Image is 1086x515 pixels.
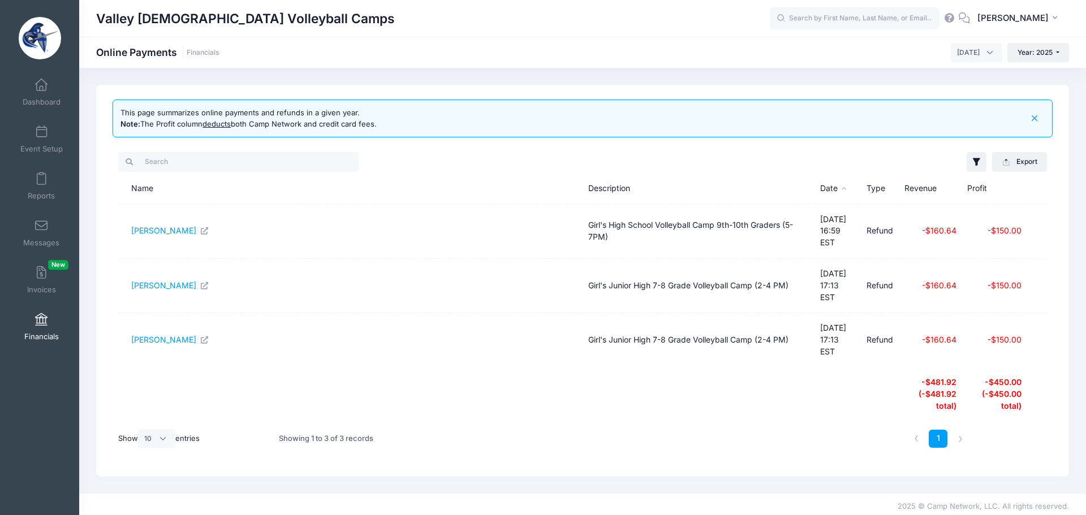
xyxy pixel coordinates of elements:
td: -$160.64 [899,313,962,367]
span: Year: 2025 [1018,48,1053,57]
th: Revenue: activate to sort column ascending [899,174,962,204]
td: Refund [861,259,899,313]
td: Girl's Junior High 7-8 Grade Volleyball Camp (2-4 PM) [583,313,815,367]
a: 1 [929,430,947,448]
button: Export [992,152,1047,171]
span: Financials [24,332,59,341]
th: Profit: activate to sort column ascending [962,174,1027,204]
a: [PERSON_NAME] [131,280,209,290]
td: -$160.64 [899,204,962,258]
a: InvoicesNew [15,260,68,300]
span: Invoices [27,285,56,295]
th: Name: activate to sort column ascending [118,174,583,204]
span: Messages [23,238,59,248]
a: Financials [15,307,68,347]
td: -$150.00 [962,259,1027,313]
span: [PERSON_NAME] [977,12,1049,24]
b: Note: [120,119,140,128]
a: Reports [15,166,68,206]
label: Show entries [118,429,200,448]
th: Date: activate to sort column descending [815,174,861,204]
a: Dashboard [15,72,68,112]
u: deducts [202,119,231,128]
div: Showing 1 to 3 of 3 records [279,426,373,452]
a: [PERSON_NAME] [131,226,209,235]
img: Valley Christian Volleyball Camps [19,17,61,59]
h1: Online Payments [96,46,219,58]
select: Showentries [138,429,175,448]
th: -$481.92 (-$481.92 total) [899,367,962,421]
span: August 2025 [957,47,980,58]
a: Event Setup [15,119,68,159]
th: -$450.00 (-$450.00 total) [962,367,1027,421]
a: [PERSON_NAME] [131,335,209,344]
span: Reports [28,191,55,201]
button: Year: 2025 [1007,43,1069,62]
a: Financials [187,49,219,57]
a: Messages [15,213,68,253]
h1: Valley [DEMOGRAPHIC_DATA] Volleyball Camps [96,6,395,32]
td: Refund [861,204,899,258]
td: [DATE] 16:59 EST [815,204,861,258]
span: 2025 © Camp Network, LLC. All rights reserved. [898,501,1069,510]
td: Girl's High School Volleyball Camp 9th-10th Graders (5-7PM) [583,204,815,258]
span: New [48,260,68,270]
th: Description: activate to sort column ascending [583,174,815,204]
td: -$160.64 [899,259,962,313]
td: [DATE] 17:13 EST [815,259,861,313]
span: August 2025 [951,43,1002,62]
span: Event Setup [20,144,63,154]
div: This page summarizes online payments and refunds in a given year. The Profit column both Camp Net... [120,107,377,129]
td: [DATE] 17:13 EST [815,313,861,367]
input: Search by First Name, Last Name, or Email... [770,7,940,30]
span: Dashboard [23,97,61,107]
td: -$150.00 [962,313,1027,367]
td: Girl's Junior High 7-8 Grade Volleyball Camp (2-4 PM) [583,259,815,313]
th: Type: activate to sort column ascending [861,174,899,204]
input: Search [118,152,359,171]
td: -$150.00 [962,204,1027,258]
td: Refund [861,313,899,367]
button: [PERSON_NAME] [970,6,1069,32]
